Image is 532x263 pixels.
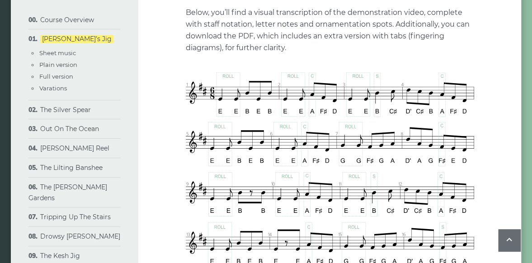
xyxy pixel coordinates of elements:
a: Drowsy [PERSON_NAME] [40,233,120,241]
a: The [PERSON_NAME] Gardens [28,183,107,202]
a: Course Overview [40,16,94,24]
a: Full version [39,73,73,80]
p: Below, you’ll find a visual transcription of the demonstration video, complete with staff notatio... [186,7,474,54]
a: The Kesh Jig [40,252,80,260]
a: Varations [39,85,67,92]
a: Plain version [39,61,77,69]
a: Sheet music [39,50,76,57]
a: Out On The Ocean [40,125,99,133]
a: Tripping Up The Stairs [40,213,111,221]
a: The Silver Spear [40,106,91,114]
a: The Lilting Banshee [40,164,103,172]
a: [PERSON_NAME]’s Jig [40,35,113,43]
a: [PERSON_NAME] Reel [40,145,109,153]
